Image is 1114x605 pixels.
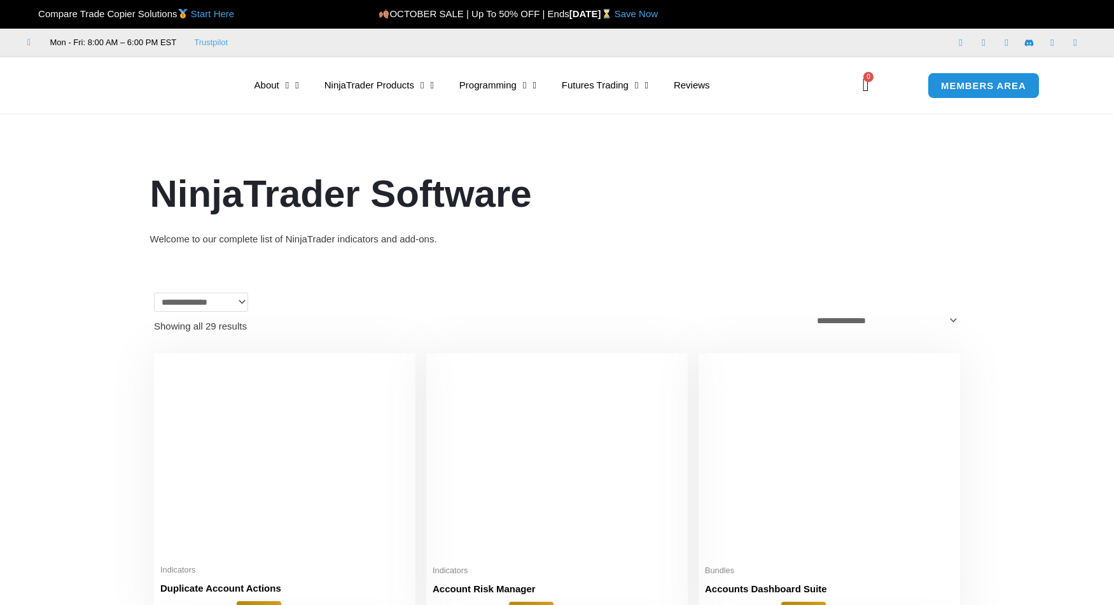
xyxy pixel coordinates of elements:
[705,582,954,595] h2: Accounts Dashboard Suite
[28,9,38,18] img: 🏆
[941,81,1026,90] span: MEMBERS AREA
[433,582,681,595] h2: Account Risk Manager
[80,62,217,108] img: LogoAI | Affordable Indicators – NinjaTrader
[154,321,247,331] p: Showing all 29 results
[615,8,658,19] a: Save Now
[705,359,954,558] img: Accounts Dashboard Suite
[705,566,954,576] span: Bundles
[447,71,549,100] a: Programming
[810,312,960,330] select: Shop order
[433,582,681,602] a: Account Risk Manager
[194,35,228,50] a: Trustpilot
[312,71,447,100] a: NinjaTrader Products
[863,72,874,82] span: 0
[705,582,954,602] a: Accounts Dashboard Suite
[242,71,842,100] nav: Menu
[150,230,964,248] div: Welcome to our complete list of NinjaTrader indicators and add-ons.
[433,359,681,557] img: Account Risk Manager
[160,359,409,557] img: Duplicate Account Actions
[549,71,661,100] a: Futures Trading
[160,581,409,595] h2: Duplicate Account Actions
[661,71,723,100] a: Reviews
[160,565,409,576] span: Indicators
[379,9,389,18] img: 🍂
[178,9,188,18] img: 🥇
[150,167,964,221] h1: NinjaTrader Software
[242,71,312,100] a: About
[379,8,569,19] span: OCTOBER SALE | Up To 50% OFF | Ends
[27,8,234,19] span: Compare Trade Copier Solutions
[191,8,234,19] a: Start Here
[47,35,177,50] span: Mon - Fri: 8:00 AM – 6:00 PM EST
[160,581,409,601] a: Duplicate Account Actions
[928,73,1040,99] a: MEMBERS AREA
[433,566,681,576] span: Indicators
[602,9,611,18] img: ⌛
[844,67,888,104] a: 0
[569,8,615,19] strong: [DATE]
